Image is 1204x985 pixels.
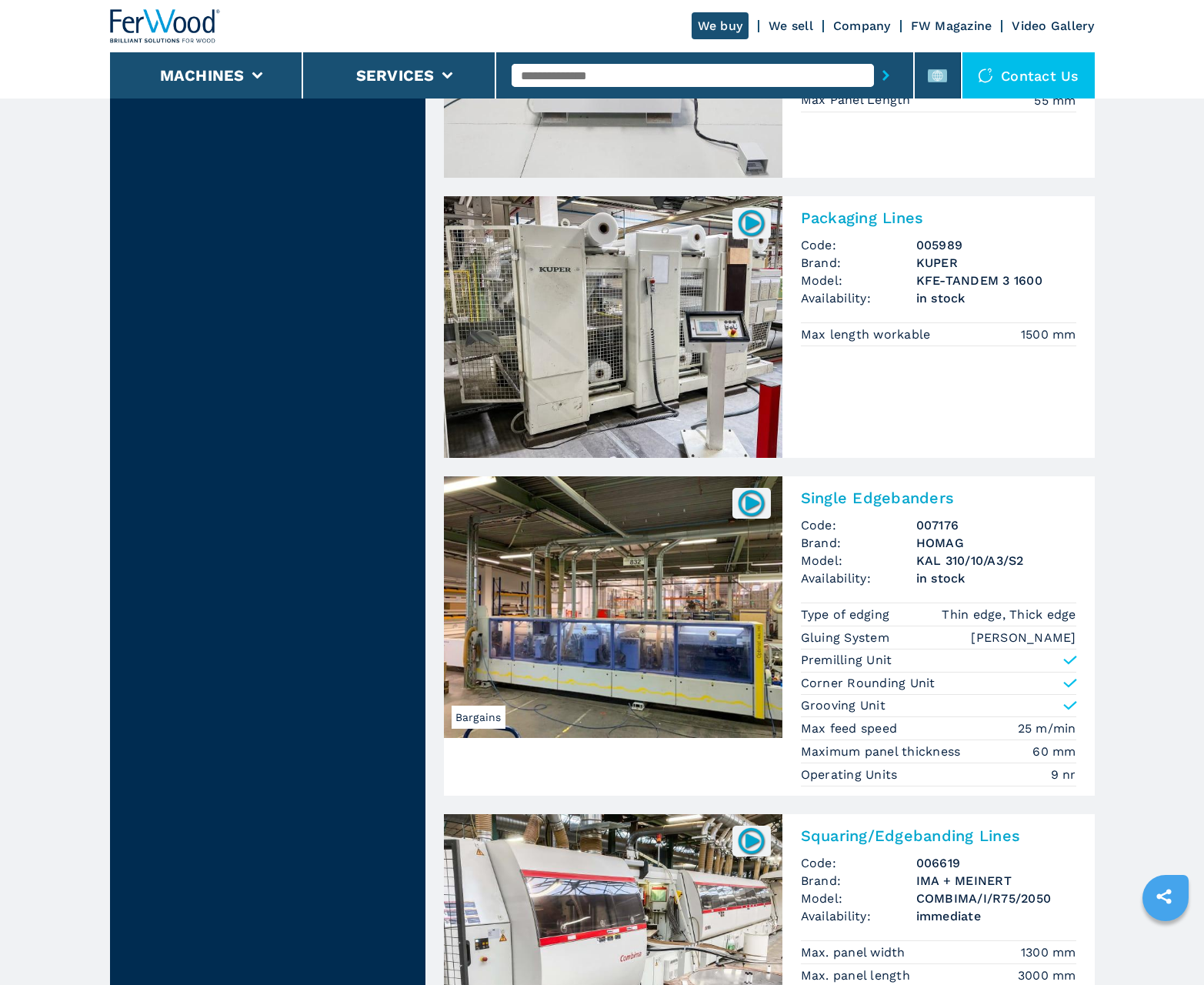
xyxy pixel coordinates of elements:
span: in stock [916,289,1076,307]
h3: KUPER [916,254,1076,272]
p: Corner Rounding Unit [801,675,936,692]
span: Brand: [801,254,916,272]
a: Single Edgebanders HOMAG KAL 310/10/A3/S2Bargains007176Single EdgebandersCode:007176Brand:HOMAGMo... [444,476,1095,796]
h3: KFE-TANDEM 3 1600 [916,272,1076,289]
h3: COMBIMA/I/R75/2050 [916,890,1076,907]
h3: KAL 310/10/A3/S2 [916,552,1076,569]
iframe: Chat [1139,916,1192,973]
p: Gluing System [801,629,894,646]
a: Packaging Lines KUPER KFE-TANDEM 3 1600005989Packaging LinesCode:005989Brand:KUPERModel:KFE-TANDE... [444,196,1095,458]
a: Video Gallery [1012,18,1094,33]
a: Company [833,18,891,33]
p: Type of edging [801,606,894,623]
span: Bargains [452,706,505,729]
span: Model: [801,552,916,569]
button: submit-button [874,58,898,93]
a: sharethis [1145,877,1183,916]
span: Model: [801,272,916,289]
em: 9 nr [1051,766,1076,783]
h3: HOMAG [916,534,1076,552]
img: 005989 [736,208,766,238]
p: Max Panel Length [801,92,915,109]
p: Max. panel width [801,944,909,961]
img: 006619 [736,826,766,856]
p: Maximum panel thickness [801,743,965,760]
button: Services [356,66,435,85]
h3: 005989 [916,236,1076,254]
a: We sell [769,18,813,33]
p: Max feed speed [801,720,902,737]
span: Brand: [801,534,916,552]
img: 007176 [736,488,766,518]
em: 3000 mm [1018,967,1076,984]
span: Availability: [801,907,916,925]
span: in stock [916,569,1076,587]
em: 55 mm [1034,92,1076,109]
h2: Single Edgebanders [801,489,1076,507]
h3: 006619 [916,854,1076,872]
img: Packaging Lines KUPER KFE-TANDEM 3 1600 [444,196,782,458]
span: Model: [801,890,916,907]
h3: IMA + MEINERT [916,872,1076,890]
a: FW Magazine [911,18,992,33]
em: Thin edge, Thick edge [942,606,1076,623]
h2: Squaring/Edgebanding Lines [801,826,1076,845]
em: 1500 mm [1021,326,1076,343]
p: Grooving Unit [801,697,885,714]
img: Single Edgebanders HOMAG KAL 310/10/A3/S2 [444,476,782,738]
em: 25 m/min [1018,720,1076,737]
p: Operating Units [801,766,902,783]
span: Code: [801,854,916,872]
img: Contact us [978,68,993,83]
span: Code: [801,236,916,254]
span: Code: [801,516,916,534]
span: Availability: [801,569,916,587]
em: 60 mm [1032,743,1076,760]
img: Ferwood [110,9,221,43]
p: Max. panel length [801,967,915,984]
a: We buy [692,12,749,39]
span: immediate [916,907,1076,925]
div: Contact us [962,52,1095,98]
p: Max length workable [801,326,935,343]
span: Brand: [801,872,916,890]
span: Availability: [801,289,916,307]
h3: 007176 [916,516,1076,534]
em: [PERSON_NAME] [971,629,1076,646]
h2: Packaging Lines [801,209,1076,227]
p: Premilling Unit [801,652,892,669]
button: Machines [160,66,245,85]
em: 1300 mm [1021,943,1076,961]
